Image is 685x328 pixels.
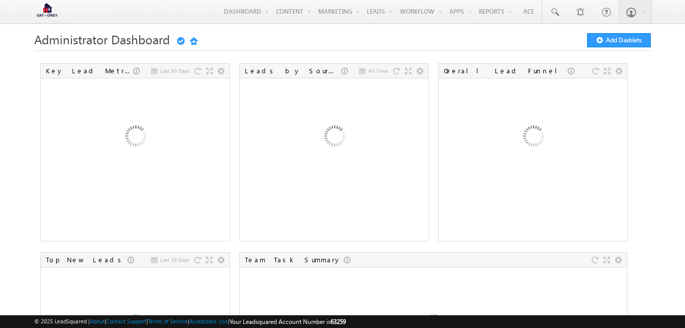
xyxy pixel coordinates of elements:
[148,318,188,324] a: Terms of Service
[34,3,60,20] img: Custom Logo
[587,33,651,47] button: Add Dashlets
[478,83,588,193] img: Loading...
[245,255,344,264] div: Team Task Summary
[444,66,568,75] div: Overall Lead Funnel
[46,255,128,264] div: Top New Leads
[46,66,133,75] div: Key Lead Metrics
[245,66,341,75] div: Leads by Sources
[80,83,190,193] img: Loading...
[368,66,388,75] span: All Time
[106,318,146,324] a: Contact Support
[230,318,346,325] span: Your Leadsquared Account Number is
[331,318,346,325] span: 63259
[279,83,389,193] img: Loading...
[34,31,170,47] span: Administrator Dashboard
[160,66,189,75] span: Last 30 Days
[160,255,189,264] span: Last 10 Days
[189,318,228,324] a: Acceptable Use
[34,317,346,326] span: © 2025 LeadSquared | | | | |
[90,318,105,324] a: About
